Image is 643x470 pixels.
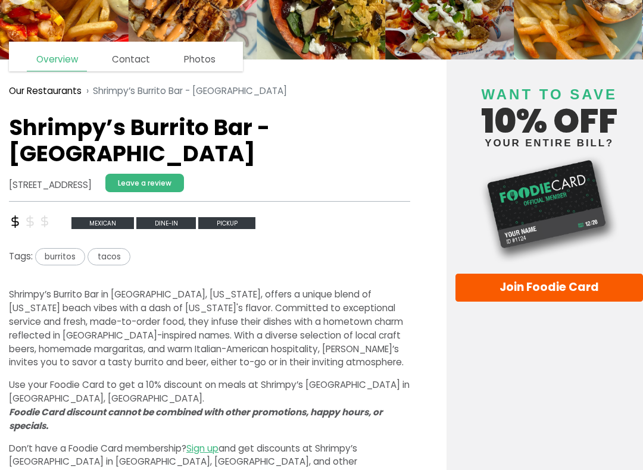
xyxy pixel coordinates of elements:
a: burritos [33,250,88,262]
a: Leave a review [105,174,184,192]
a: Sign up [186,442,219,455]
p: Use your Foodie Card to get a 10% discount on meals at Shrimpy’s [GEOGRAPHIC_DATA] in [GEOGRAPHIC... [9,378,410,433]
span: mexican [71,217,135,230]
a: Our Restaurants [9,84,82,98]
a: Overview [27,48,86,71]
address: [STREET_ADDRESS] [9,178,92,192]
a: Dine-in [136,215,198,228]
a: mexican [71,215,137,228]
img: Foodie Card [455,154,643,264]
div: Tags: [9,248,410,270]
h1: Shrimpy’s Burrito Bar - [GEOGRAPHIC_DATA] [9,114,410,167]
small: your entire bill? [455,138,643,148]
span: burritos [35,248,85,265]
nav: page links [9,42,243,71]
a: tacos [88,250,130,262]
nav: breadcrumb [9,77,410,105]
li: Shrimpy’s Burrito Bar - [GEOGRAPHIC_DATA] [82,84,287,98]
a: Join Foodie Card [455,274,643,302]
span: tacos [88,248,130,265]
span: Pickup [198,217,255,230]
a: Photos [175,48,224,71]
span: Want to save [481,86,617,102]
span: Dine-in [136,217,196,230]
p: Shrimpy’s Burrito Bar in [GEOGRAPHIC_DATA], [US_STATE], offers a unique blend of [US_STATE] beach... [9,288,410,369]
a: Contact [103,48,159,71]
a: Pickup [198,215,255,228]
i: Foodie Card discount cannot be combined with other promotions, happy hours, or specials. [9,406,383,432]
h4: 10% off [455,71,643,148]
